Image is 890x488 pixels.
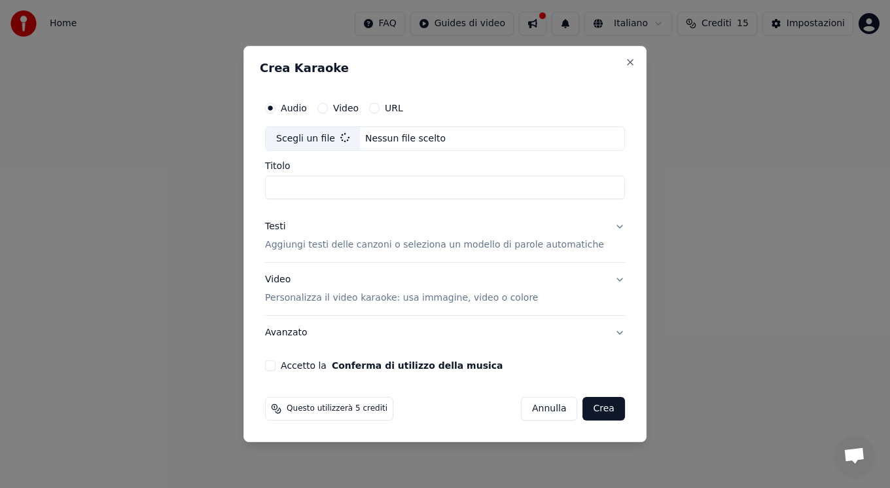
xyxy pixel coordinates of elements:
[360,132,451,145] div: Nessun file scelto
[260,62,630,74] h2: Crea Karaoke
[333,103,359,113] label: Video
[332,361,503,370] button: Accetto la
[265,274,538,305] div: Video
[265,221,285,234] div: Testi
[265,210,625,263] button: TestiAggiungi testi delle canzoni o seleziona un modello di parole automatiche
[265,239,604,252] p: Aggiungi testi delle canzoni o seleziona un modello di parole automatiche
[287,404,387,414] span: Questo utilizzerà 5 crediti
[265,162,625,171] label: Titolo
[281,361,503,370] label: Accetto la
[265,316,625,350] button: Avanzato
[281,103,307,113] label: Audio
[583,397,625,421] button: Crea
[266,127,360,151] div: Scegli un file
[521,397,578,421] button: Annulla
[265,291,538,305] p: Personalizza il video karaoke: usa immagine, video o colore
[385,103,403,113] label: URL
[265,263,625,316] button: VideoPersonalizza il video karaoke: usa immagine, video o colore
